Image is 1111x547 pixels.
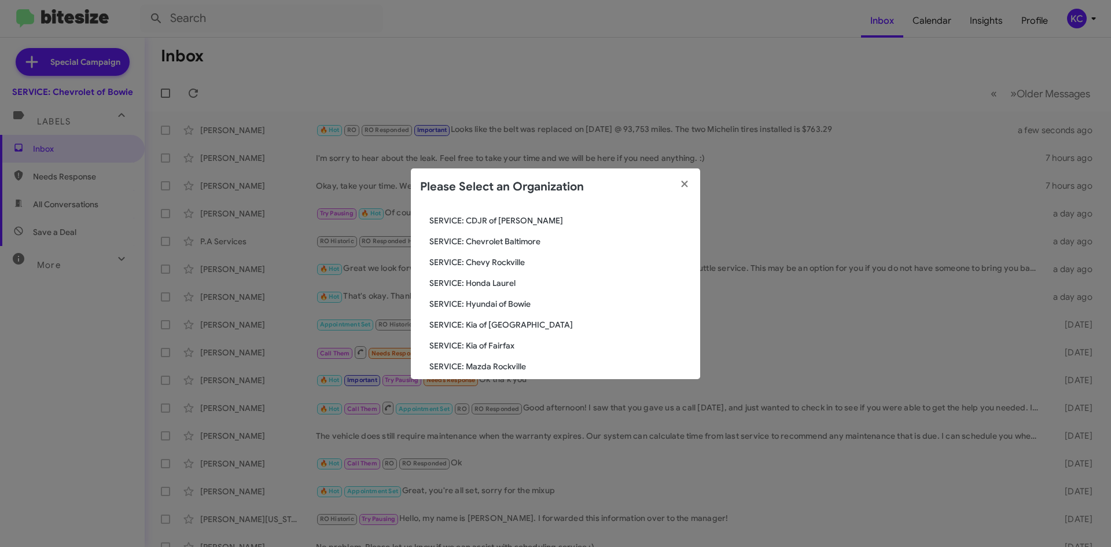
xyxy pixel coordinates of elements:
span: SERVICE: Honda Laurel [429,277,691,289]
span: SERVICE: Kia of [GEOGRAPHIC_DATA] [429,319,691,331]
span: SERVICE: Mazda Rockville [429,361,691,372]
h2: Please Select an Organization [420,178,584,196]
span: SERVICE: Chevy Rockville [429,256,691,268]
span: SERVICE: CDJR of [PERSON_NAME] [429,215,691,226]
span: SERVICE: Hyundai of Bowie [429,298,691,310]
span: SERVICE: Kia of Fairfax [429,340,691,351]
span: SERVICE: Chevrolet Baltimore [429,236,691,247]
